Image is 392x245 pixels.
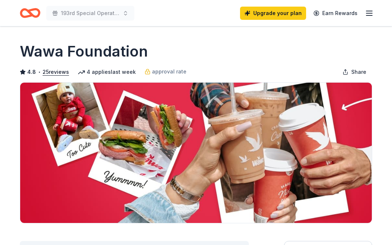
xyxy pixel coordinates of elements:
a: Home [20,4,40,22]
a: approval rate [145,67,186,76]
button: 25reviews [43,68,69,76]
a: Earn Rewards [309,7,362,20]
span: 193rd Special Operations Wing Association 3rd Annual Golf Tournament [61,9,120,18]
span: approval rate [152,67,186,76]
img: Image for Wawa Foundation [20,83,372,223]
span: • [38,69,41,75]
span: Share [351,68,366,76]
a: Upgrade your plan [240,7,306,20]
div: 4 applies last week [78,68,136,76]
button: 193rd Special Operations Wing Association 3rd Annual Golf Tournament [46,6,134,21]
h1: Wawa Foundation [20,41,148,62]
span: 4.8 [27,68,36,76]
button: Share [337,65,372,79]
